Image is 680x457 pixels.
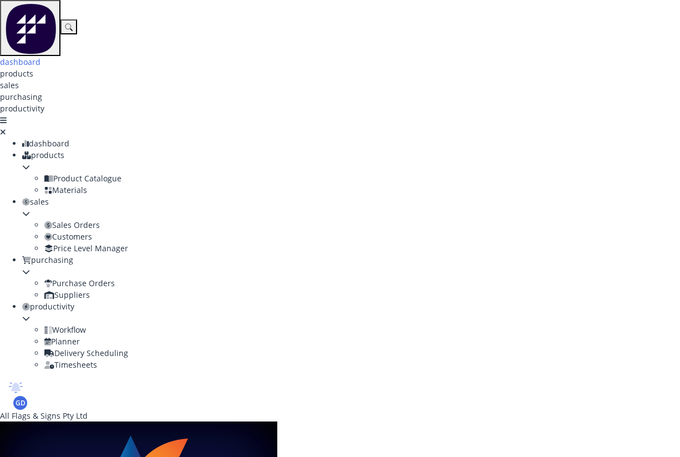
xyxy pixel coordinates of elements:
img: Factory [4,2,56,54]
div: sales [22,196,680,207]
div: Customers [44,231,680,242]
div: Workflow [44,324,680,336]
div: Materials [44,184,680,196]
div: Planner [44,336,680,347]
div: purchasing [22,254,680,266]
span: GD [16,398,26,408]
div: Delivery Scheduling [44,347,680,359]
div: Price Level Manager [44,242,680,254]
div: dashboard [22,138,680,149]
div: productivity [22,301,680,312]
div: Sales Orders [44,219,680,231]
div: products [22,149,680,161]
div: Product Catalogue [44,172,680,184]
div: Timesheets [44,359,680,370]
div: Purchase Orders [44,277,680,289]
div: Suppliers [44,289,680,301]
